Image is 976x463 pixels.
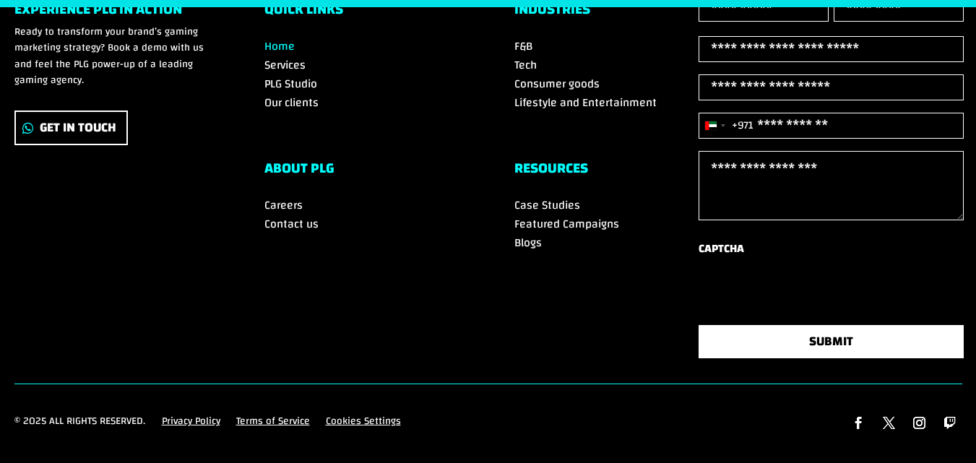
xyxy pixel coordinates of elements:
iframe: reCAPTCHA [699,264,918,321]
a: Lifestyle and Entertainment [514,92,657,113]
p: © 2025 All rights reserved. [14,413,145,430]
a: Terms of Service [236,413,310,436]
h6: ABOUT PLG [264,161,462,183]
label: CAPTCHA [699,239,744,259]
h6: Experience PLG in Action [14,2,212,24]
a: Our clients [264,92,319,113]
a: Consumer goods [514,73,600,95]
a: Featured Campaigns [514,213,619,235]
button: Selected country [699,113,753,138]
iframe: Chat Widget [904,394,976,463]
div: +971 [732,116,753,135]
a: PLG Studio [264,73,317,95]
h6: Industries [514,2,712,24]
p: Ready to transform your brand’s gaming marketing strategy? Book a demo with us and feel the PLG p... [14,24,212,89]
h6: Quick Links [264,2,462,24]
h6: RESOURCES [514,161,712,183]
a: Home [264,35,295,57]
a: Tech [514,54,537,76]
a: Follow on X [876,411,901,436]
a: Get In Touch [14,111,128,146]
a: Contact us [264,213,319,235]
a: Privacy Policy [162,413,220,436]
a: Careers [264,194,303,216]
a: Services [264,54,306,76]
a: Follow on Facebook [846,411,871,436]
a: F&B [514,35,532,57]
a: Cookies Settings [326,413,401,436]
a: Case Studies [514,194,580,216]
a: Blogs [514,232,542,254]
button: SUBMIT [699,325,964,358]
